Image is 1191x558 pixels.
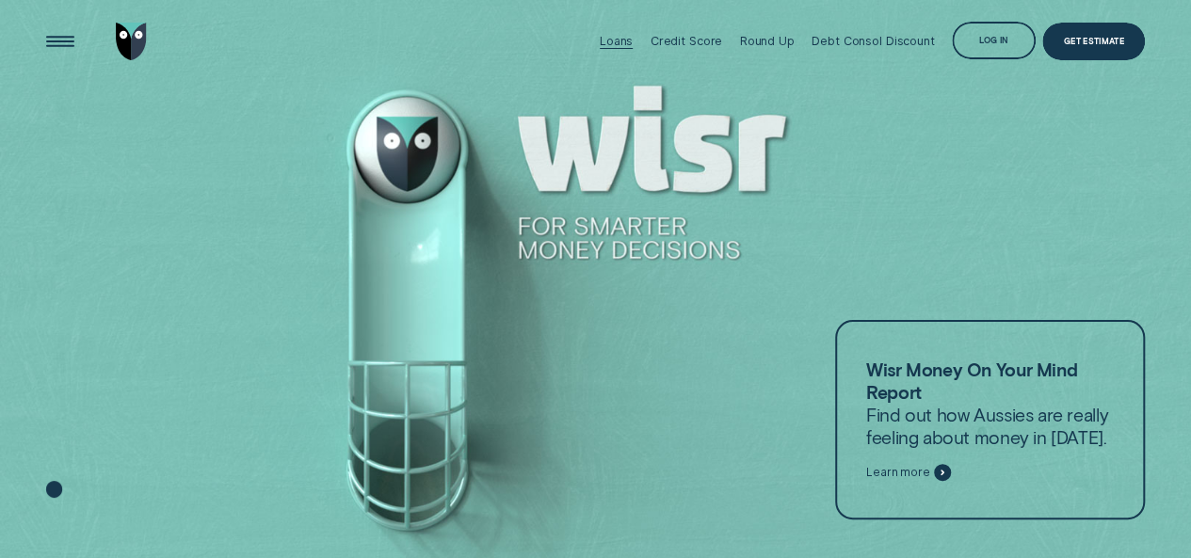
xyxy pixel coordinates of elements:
a: Get Estimate [1042,23,1145,60]
div: Loans [600,34,633,48]
span: Learn more [866,466,930,480]
div: Round Up [740,34,795,48]
strong: Wisr Money On Your Mind Report [866,359,1077,403]
img: Wisr [116,23,147,60]
a: Wisr Money On Your Mind ReportFind out how Aussies are really feeling about money in [DATE].Learn... [835,320,1146,519]
button: Open Menu [41,23,79,60]
div: Debt Consol Discount [812,34,934,48]
div: Credit Score [651,34,723,48]
p: Find out how Aussies are really feeling about money in [DATE]. [866,359,1114,449]
button: Log in [952,22,1036,59]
